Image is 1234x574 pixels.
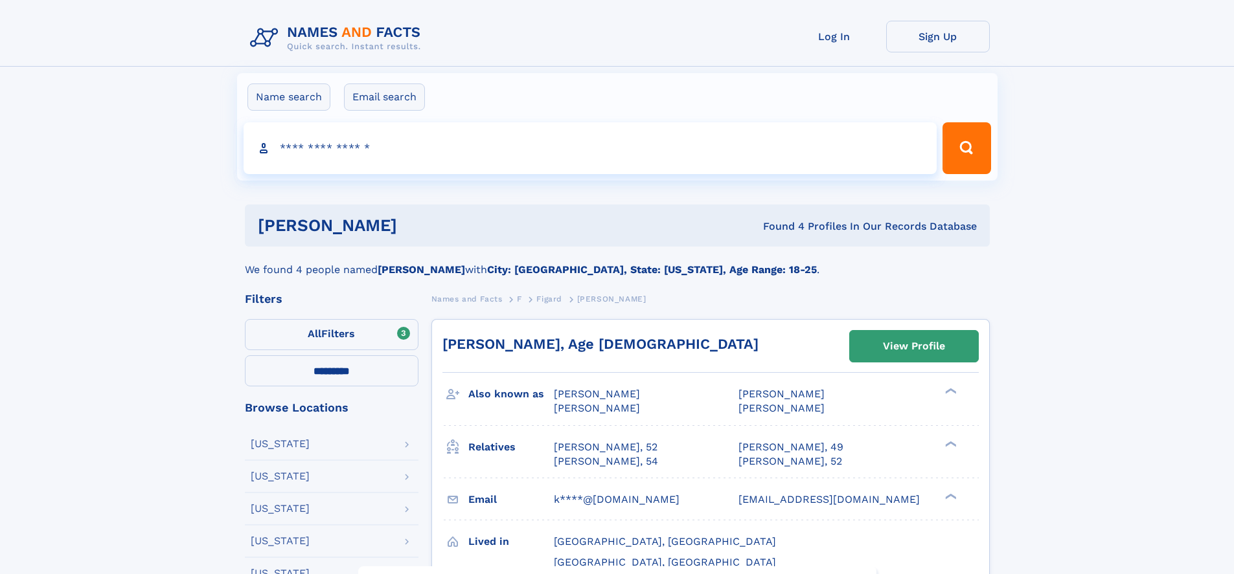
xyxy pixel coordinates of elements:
[378,263,465,276] b: [PERSON_NAME]
[554,454,658,469] a: [PERSON_NAME], 54
[251,503,310,514] div: [US_STATE]
[244,122,937,174] input: search input
[344,83,425,111] label: Email search
[468,531,554,553] h3: Lived in
[308,327,321,340] span: All
[942,387,957,395] div: ❯
[468,436,554,458] h3: Relatives
[580,219,977,234] div: Found 4 Profiles In Our Records Database
[738,388,825,400] span: [PERSON_NAME]
[738,440,843,454] a: [PERSON_NAME], 49
[886,21,990,52] a: Sign Up
[247,83,330,111] label: Name search
[738,454,842,469] a: [PERSON_NAME], 52
[554,535,776,547] span: [GEOGRAPHIC_DATA], [GEOGRAPHIC_DATA]
[577,294,646,304] span: [PERSON_NAME]
[554,556,776,568] span: [GEOGRAPHIC_DATA], [GEOGRAPHIC_DATA]
[738,493,920,505] span: [EMAIL_ADDRESS][DOMAIN_NAME]
[517,294,522,304] span: F
[942,439,957,448] div: ❯
[251,439,310,449] div: [US_STATE]
[251,471,310,481] div: [US_STATE]
[245,402,418,414] div: Browse Locations
[245,21,431,56] img: Logo Names and Facts
[536,291,562,307] a: Figard
[245,293,418,305] div: Filters
[738,402,825,414] span: [PERSON_NAME]
[251,536,310,546] div: [US_STATE]
[783,21,886,52] a: Log In
[850,331,978,362] a: View Profile
[942,492,957,500] div: ❯
[245,247,990,278] div: We found 4 people named with .
[431,291,503,307] a: Names and Facts
[258,217,580,234] h1: [PERSON_NAME]
[517,291,522,307] a: F
[883,331,945,361] div: View Profile
[554,402,640,414] span: [PERSON_NAME]
[442,336,759,352] a: [PERSON_NAME], Age [DEMOGRAPHIC_DATA]
[468,383,554,405] h3: Also known as
[536,294,562,304] span: Figard
[487,263,817,276] b: City: [GEOGRAPHIC_DATA], State: [US_STATE], Age Range: 18-25
[943,122,990,174] button: Search Button
[554,440,657,454] a: [PERSON_NAME], 52
[554,388,640,400] span: [PERSON_NAME]
[468,489,554,511] h3: Email
[245,319,418,350] label: Filters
